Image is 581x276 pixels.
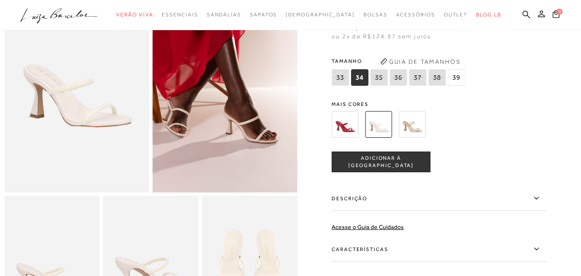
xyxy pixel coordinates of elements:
[332,237,547,262] label: Características
[363,7,387,23] a: noSubCategoriesText
[428,69,446,86] span: 38
[409,69,426,86] span: 37
[332,186,547,211] label: Descrição
[444,12,468,18] span: Outlet
[332,155,430,170] span: ADICIONAR À [GEOGRAPHIC_DATA]
[377,55,463,68] button: Guia de Tamanhos
[116,12,153,18] span: Verão Viva
[332,223,404,230] a: Acesse o Guia de Cuidados
[476,7,501,23] a: BLOG LB
[207,7,241,23] a: noSubCategoriesText
[351,69,368,86] span: 34
[332,111,358,138] img: MULE DE SALTO FLARE ALTO EM VERNIZ VERMELHO PIMENTA
[396,12,435,18] span: Acessórios
[399,111,425,138] img: MULE DE SALTO FLARE ALTO METALIZADO DOURADO
[250,7,277,23] a: noSubCategoriesText
[370,69,387,86] span: 35
[365,111,392,138] img: MULE DE SALTO FLARE ALTO GELO
[116,7,153,23] a: noSubCategoriesText
[444,7,468,23] a: noSubCategoriesText
[207,12,241,18] span: Sandálias
[332,152,430,172] button: ADICIONAR À [GEOGRAPHIC_DATA]
[556,9,563,15] span: 0
[332,102,547,107] span: Mais cores
[286,12,355,18] span: [DEMOGRAPHIC_DATA]
[332,55,467,68] span: Tamanho
[363,12,387,18] span: Bolsas
[396,7,435,23] a: noSubCategoriesText
[476,12,501,18] span: BLOG LB
[448,69,465,86] span: 39
[332,69,349,86] span: 33
[250,12,277,18] span: Sapatos
[332,33,431,40] span: ou 2x de R$124,97 sem juros
[286,7,355,23] a: noSubCategoriesText
[550,9,562,21] button: 0
[162,7,198,23] a: noSubCategoriesText
[162,12,198,18] span: Essenciais
[390,69,407,86] span: 36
